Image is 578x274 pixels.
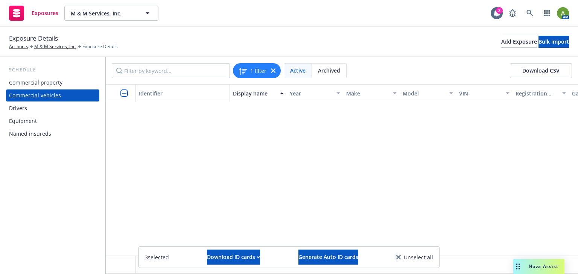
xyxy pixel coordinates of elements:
button: Identifier [136,84,230,102]
span: M & M Services, Inc. [71,9,136,17]
span: Unselect all [404,253,433,261]
img: photo [557,7,569,19]
div: Identifier [139,89,227,97]
input: Filter by keyword... [112,63,230,78]
button: Bulk import [538,36,569,48]
button: Model [400,84,456,102]
span: Exposure Details [9,33,58,43]
button: Make [343,84,400,102]
span: Exposure Details [82,43,118,50]
span: Exposures [32,10,58,16]
div: Display name [233,89,275,97]
button: Generate Auto ID cards [298,250,358,265]
a: Search [522,6,537,21]
button: Nova Assist [513,259,564,274]
button: VIN [456,84,513,102]
button: Download CSV [510,63,572,78]
a: Drivers [6,102,99,114]
a: Commercial property [6,77,99,89]
div: Drag to move [513,259,523,274]
a: Accounts [9,43,28,50]
div: Year [290,89,332,97]
span: Archived [318,67,340,74]
a: Commercial vehicles [6,89,99,101]
span: 1 filter [250,67,266,75]
button: Add Exposure [501,36,537,48]
button: Year [287,84,343,102]
a: Equipment [6,115,99,127]
div: Registration state [516,89,558,97]
a: M & M Services, Inc. [34,43,76,50]
button: Download ID cards [207,250,260,265]
div: Model [403,89,445,97]
span: Active [290,67,306,74]
div: VIN [459,89,501,97]
span: Generate Auto ID cards [298,253,358,260]
div: Drivers [9,102,27,114]
a: Named insureds [6,128,99,140]
span: 3 selected [145,253,169,261]
a: Switch app [540,6,555,21]
div: Schedule [6,66,99,74]
button: M & M Services, Inc. [64,6,158,21]
button: Display name [230,84,287,102]
span: Nova Assist [529,263,558,269]
div: Commercial vehicles [9,89,61,101]
div: Commercial property [9,77,62,89]
input: Select all [120,89,128,97]
a: Exposures [6,3,61,24]
a: Report a Bug [505,6,520,21]
div: Equipment [9,115,37,127]
div: Add Exposure [501,36,537,47]
div: Named insureds [9,128,51,140]
div: Bulk import [538,36,569,47]
div: 2 [496,7,503,14]
button: Unselect all [396,250,433,265]
div: Make [346,89,388,97]
button: Registration state [513,84,569,102]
